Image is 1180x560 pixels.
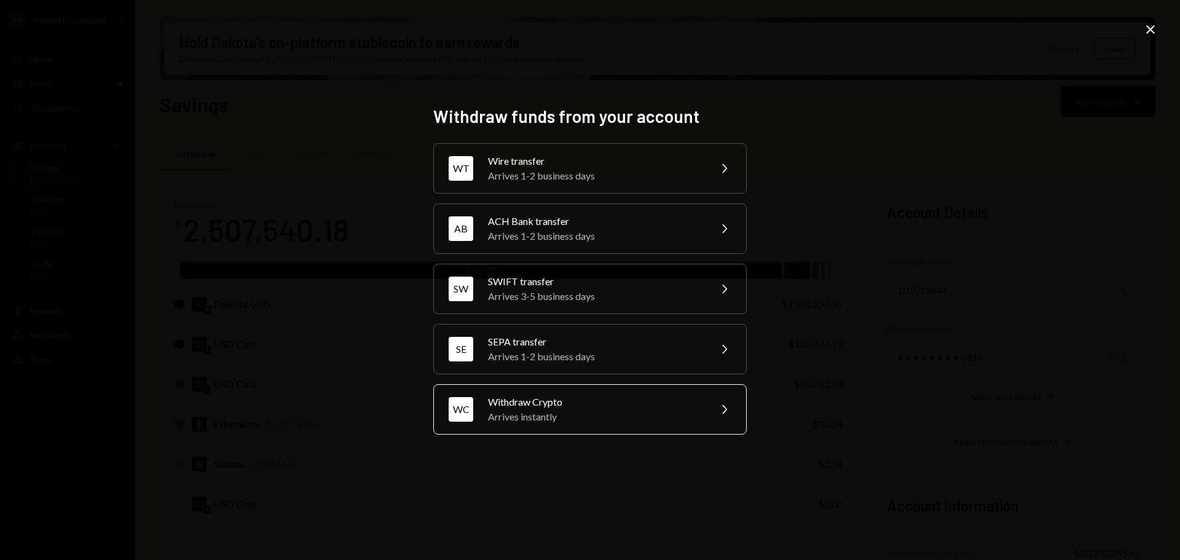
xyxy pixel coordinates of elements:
div: SEPA transfer [488,334,702,349]
div: Arrives 1-2 business days [488,229,702,243]
button: SESEPA transferArrives 1-2 business days [433,324,747,374]
button: SWSWIFT transferArrives 3-5 business days [433,264,747,314]
div: SWIFT transfer [488,274,702,289]
div: Arrives instantly [488,409,702,424]
div: Withdraw Crypto [488,395,702,409]
div: Arrives 1-2 business days [488,168,702,183]
div: WT [449,156,473,181]
div: ACH Bank transfer [488,214,702,229]
div: Arrives 3-5 business days [488,289,702,304]
div: SE [449,337,473,361]
button: WCWithdraw CryptoArrives instantly [433,384,747,435]
div: Arrives 1-2 business days [488,349,702,364]
div: AB [449,216,473,241]
h2: Withdraw funds from your account [433,105,747,128]
div: Wire transfer [488,154,702,168]
button: WTWire transferArrives 1-2 business days [433,143,747,194]
button: ABACH Bank transferArrives 1-2 business days [433,203,747,254]
div: WC [449,397,473,422]
div: SW [449,277,473,301]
